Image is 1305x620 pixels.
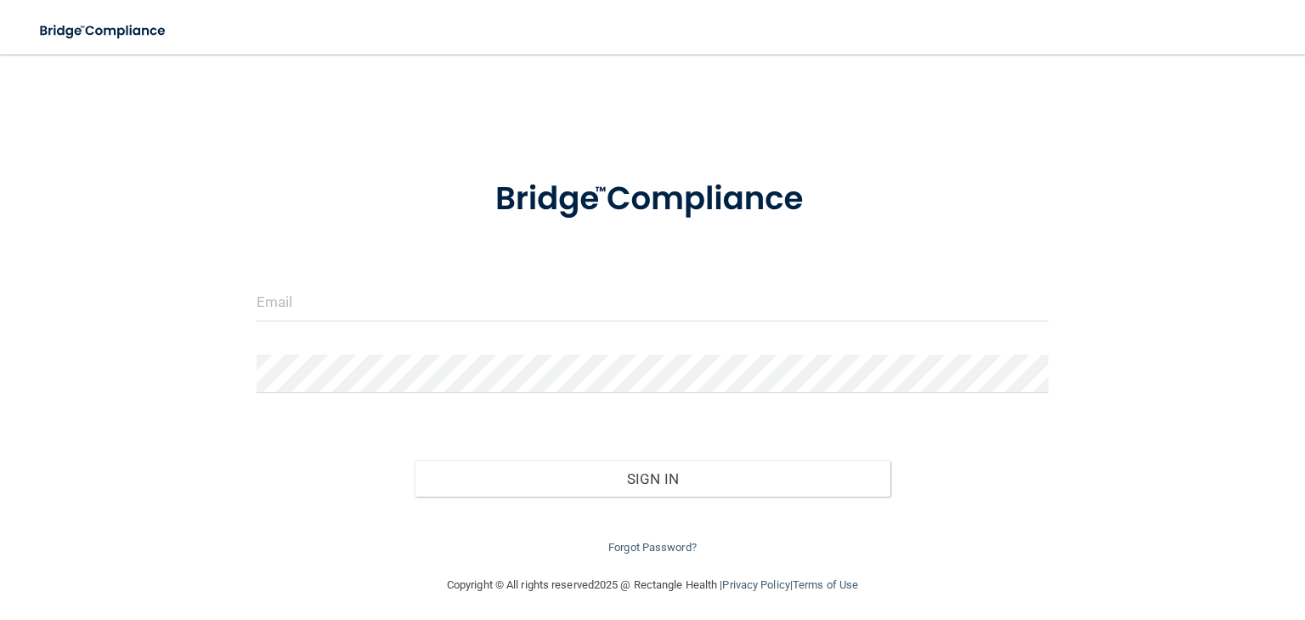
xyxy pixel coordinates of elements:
img: bridge_compliance_login_screen.278c3ca4.svg [461,156,845,242]
button: Sign In [415,460,890,498]
a: Forgot Password? [608,541,697,554]
a: Privacy Policy [722,578,789,591]
div: Copyright © All rights reserved 2025 @ Rectangle Health | | [342,558,963,612]
a: Terms of Use [793,578,858,591]
input: Email [257,283,1048,321]
img: bridge_compliance_login_screen.278c3ca4.svg [25,14,182,48]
